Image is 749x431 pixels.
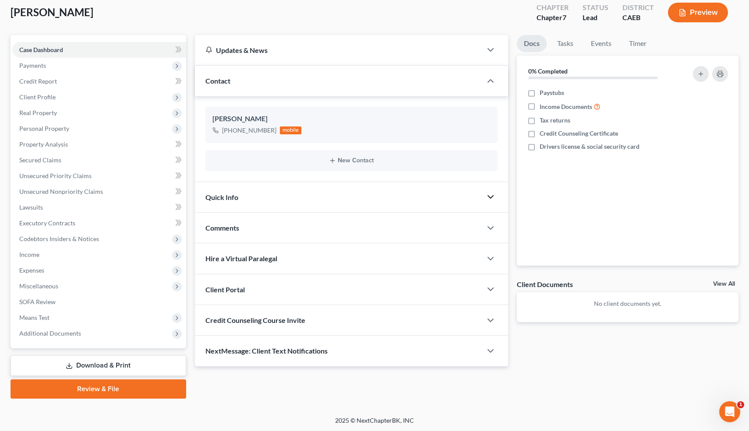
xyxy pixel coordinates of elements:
[12,168,186,184] a: Unsecured Priority Claims
[11,6,93,18] span: [PERSON_NAME]
[562,13,566,21] span: 7
[205,347,328,355] span: NextMessage: Client Text Notifications
[550,35,580,52] a: Tasks
[19,219,75,227] span: Executory Contracts
[12,74,186,89] a: Credit Report
[19,140,68,148] span: Property Analysis
[12,42,186,58] a: Case Dashboard
[19,46,63,53] span: Case Dashboard
[524,299,731,308] p: No client documents yet.
[713,281,735,287] a: View All
[205,285,245,294] span: Client Portal
[719,401,740,422] iframe: Intercom live chat
[517,280,573,289] div: Client Documents
[622,35,654,52] a: Timer
[19,125,69,132] span: Personal Property
[19,77,57,85] span: Credit Report
[12,184,186,200] a: Unsecured Nonpriority Claims
[583,13,608,23] div: Lead
[583,3,608,13] div: Status
[11,355,186,376] a: Download & Print
[537,3,569,13] div: Chapter
[540,116,570,125] span: Tax returns
[212,157,491,164] button: New Contact
[668,3,728,22] button: Preview
[19,251,39,258] span: Income
[622,3,654,13] div: District
[19,298,56,305] span: SOFA Review
[205,224,239,232] span: Comments
[19,329,81,337] span: Additional Documents
[19,156,61,164] span: Secured Claims
[540,129,618,138] span: Credit Counseling Certificate
[205,316,305,324] span: Credit Counseling Course Invite
[212,114,491,124] div: [PERSON_NAME]
[19,109,57,116] span: Real Property
[19,203,43,211] span: Lawsuits
[19,93,56,101] span: Client Profile
[584,35,618,52] a: Events
[540,142,639,151] span: Drivers license & social security card
[19,62,46,69] span: Payments
[19,188,103,195] span: Unsecured Nonpriority Claims
[540,102,592,111] span: Income Documents
[205,46,472,55] div: Updates & News
[222,126,276,135] div: [PHONE_NUMBER]
[19,266,44,274] span: Expenses
[205,193,238,201] span: Quick Info
[737,401,744,408] span: 1
[19,235,99,242] span: Codebtors Insiders & Notices
[537,13,569,23] div: Chapter
[12,215,186,231] a: Executory Contracts
[622,13,654,23] div: CAEB
[517,35,547,52] a: Docs
[205,77,230,85] span: Contact
[540,88,564,97] span: Paystubs
[19,282,58,290] span: Miscellaneous
[12,152,186,168] a: Secured Claims
[11,379,186,399] a: Review & File
[280,126,302,134] div: mobile
[19,172,92,179] span: Unsecured Priority Claims
[12,137,186,152] a: Property Analysis
[19,314,49,321] span: Means Test
[528,67,568,75] strong: 0% Completed
[12,200,186,215] a: Lawsuits
[12,294,186,310] a: SOFA Review
[205,254,277,263] span: Hire a Virtual Paralegal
